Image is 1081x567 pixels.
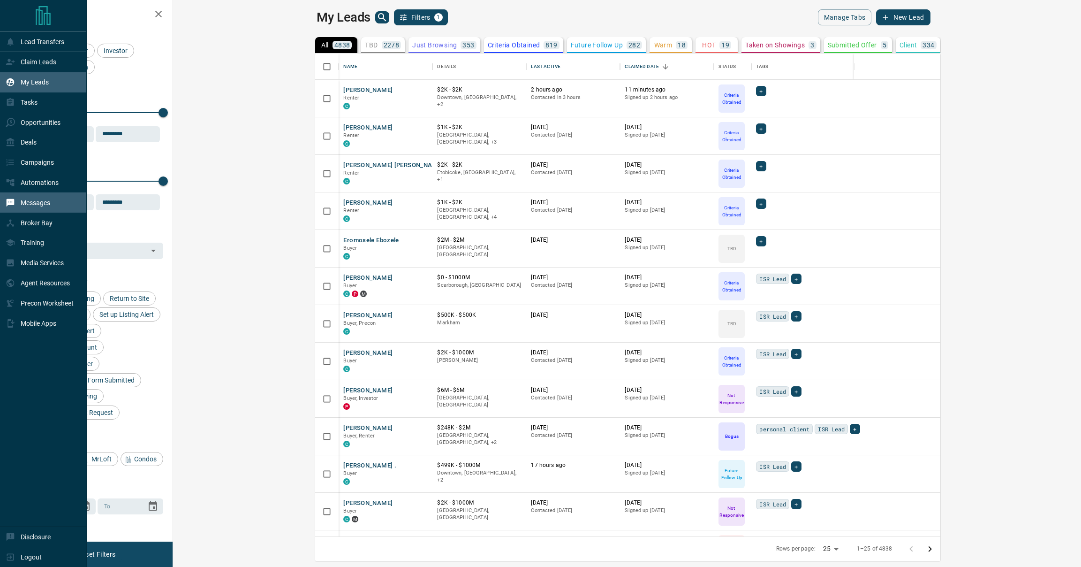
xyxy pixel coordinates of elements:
[719,392,744,406] p: Not Responsive
[759,274,786,283] span: ISR Lead
[343,328,350,335] div: condos.ca
[794,312,798,321] span: +
[437,274,522,282] p: $0 - $1000M
[625,282,709,289] p: Signed up [DATE]
[756,123,766,134] div: +
[343,291,350,297] div: condos.ca
[321,42,329,48] p: All
[437,169,522,184] p: Toronto
[625,236,709,244] p: [DATE]
[343,508,357,514] span: Buyer
[625,207,709,214] p: Signed up [DATE]
[719,92,744,106] p: Criteria Obtained
[437,199,522,207] p: $1K - $2K
[791,274,801,284] div: +
[432,54,526,80] div: Details
[437,424,522,432] p: $248K - $2M
[719,167,744,181] p: Criteria Obtained
[531,131,615,139] p: Contacted [DATE]
[343,403,350,410] div: property.ca
[900,42,917,48] p: Client
[437,357,522,364] p: [PERSON_NAME]
[93,307,160,322] div: Set up Listing Alert
[620,54,714,80] div: Claimed Date
[343,170,359,176] span: Renter
[756,236,766,246] div: +
[343,395,378,401] span: Buyer, Investor
[343,103,350,109] div: condos.ca
[343,536,393,545] button: [PERSON_NAME]
[791,311,801,322] div: +
[352,516,358,522] div: mrloft.ca
[531,236,615,244] p: [DATE]
[437,311,522,319] p: $500K - $500K
[343,461,396,470] button: [PERSON_NAME] .
[625,54,659,80] div: Claimed Date
[625,349,709,357] p: [DATE]
[531,357,615,364] p: Contacted [DATE]
[365,42,378,48] p: TBD
[756,54,768,80] div: Tags
[343,86,393,95] button: [PERSON_NAME]
[791,499,801,509] div: +
[531,386,615,394] p: [DATE]
[531,207,615,214] p: Contacted [DATE]
[625,199,709,207] p: [DATE]
[719,279,744,293] p: Criteria Obtained
[488,42,540,48] p: Criteria Obtained
[759,462,786,471] span: ISR Lead
[437,507,522,521] p: [GEOGRAPHIC_DATA], [GEOGRAPHIC_DATA]
[531,54,560,80] div: Last Active
[625,386,709,394] p: [DATE]
[343,199,393,207] button: [PERSON_NAME]
[718,54,736,80] div: Status
[714,54,751,80] div: Status
[759,424,809,434] span: personal client
[437,131,522,146] p: Midtown | Central, East York, Toronto
[343,478,350,485] div: condos.ca
[850,424,860,434] div: +
[794,349,798,359] span: +
[794,274,798,283] span: +
[759,161,763,171] span: +
[317,10,370,25] h1: My Leads
[531,274,615,282] p: [DATE]
[759,124,763,133] span: +
[531,499,615,507] p: [DATE]
[922,42,934,48] p: 334
[343,516,350,522] div: condos.ca
[144,497,162,516] button: Choose date
[545,42,557,48] p: 819
[727,245,736,252] p: TBD
[719,467,744,481] p: Future Follow Up
[531,311,615,319] p: [DATE]
[121,452,163,466] div: Condos
[810,42,814,48] p: 3
[571,42,623,48] p: Future Follow Up
[437,319,522,327] p: Markham
[360,291,367,297] div: mrloft.ca
[625,394,709,402] p: Signed up [DATE]
[343,320,376,326] span: Buyer, Precon
[343,178,350,184] div: condos.ca
[791,461,801,472] div: +
[437,282,522,289] p: Scarborough, [GEOGRAPHIC_DATA]
[343,366,350,372] div: condos.ca
[625,86,709,94] p: 11 minutes ago
[343,123,393,132] button: [PERSON_NAME]
[759,499,786,509] span: ISR Lead
[876,9,930,25] button: New Lead
[625,244,709,252] p: Signed up [DATE]
[78,452,118,466] div: MrLoft
[71,546,121,562] button: Reset Filters
[106,295,152,302] span: Return to Site
[719,354,744,368] p: Criteria Obtained
[343,311,393,320] button: [PERSON_NAME]
[531,507,615,514] p: Contacted [DATE]
[343,499,393,508] button: [PERSON_NAME]
[759,349,786,359] span: ISR Lead
[88,455,115,463] span: MrLoft
[394,9,448,25] button: Filters1
[30,9,163,21] h2: Filters
[625,123,709,131] p: [DATE]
